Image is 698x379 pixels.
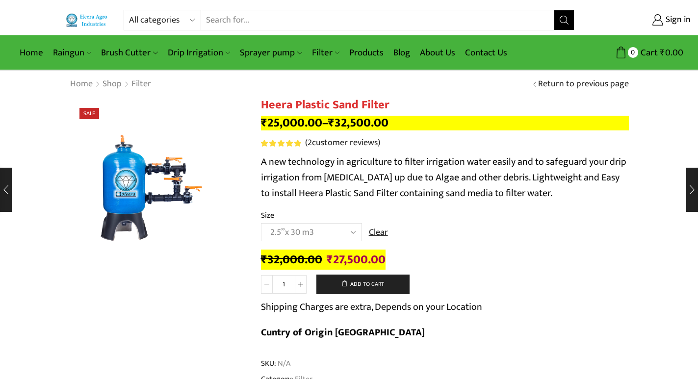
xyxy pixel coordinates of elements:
span: 2 [261,140,303,147]
a: Sprayer pump [235,41,307,64]
a: Blog [388,41,415,64]
a: About Us [415,41,460,64]
h1: Heera Plastic Sand Filter [261,98,629,112]
span: ₹ [328,113,335,133]
input: Product quantity [273,275,295,294]
span: Sign in [663,14,691,26]
button: Add to cart [316,275,410,294]
input: Search for... [201,10,554,30]
a: Raingun [48,41,96,64]
span: Sale [79,108,99,119]
span: 2 [308,135,312,150]
a: 0 Cart ₹0.00 [584,44,683,62]
button: Search button [554,10,574,30]
div: Rated 5.00 out of 5 [261,140,301,147]
a: Products [344,41,388,64]
bdi: 27,500.00 [327,250,386,270]
span: ₹ [660,45,665,60]
span: SKU: [261,358,629,369]
span: ₹ [327,250,333,270]
bdi: 32,500.00 [328,113,388,133]
bdi: 32,000.00 [261,250,322,270]
p: Shipping Charges are extra, Depends on your Location [261,299,482,315]
a: Sign in [589,11,691,29]
a: Clear options [369,227,388,239]
a: Filter [307,41,344,64]
span: N/A [276,358,290,369]
span: 0 [628,47,638,57]
a: Shop [102,78,122,91]
a: Brush Cutter [96,41,162,64]
a: Drip Irrigation [163,41,235,64]
a: Home [70,78,93,91]
a: (2customer reviews) [305,137,380,150]
a: Contact Us [460,41,512,64]
span: ₹ [261,113,267,133]
label: Size [261,210,274,221]
b: Cuntry of Origin [GEOGRAPHIC_DATA] [261,324,425,341]
bdi: 0.00 [660,45,683,60]
span: ₹ [261,250,267,270]
bdi: 25,000.00 [261,113,322,133]
p: A new technology in agriculture to filter irrigation water easily and to safeguard your drip irri... [261,154,629,201]
a: Return to previous page [538,78,629,91]
span: Rated out of 5 based on customer ratings [261,140,301,147]
a: Home [15,41,48,64]
span: Cart [638,46,658,59]
p: – [261,116,629,130]
nav: Breadcrumb [70,78,152,91]
a: Filter [131,78,152,91]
